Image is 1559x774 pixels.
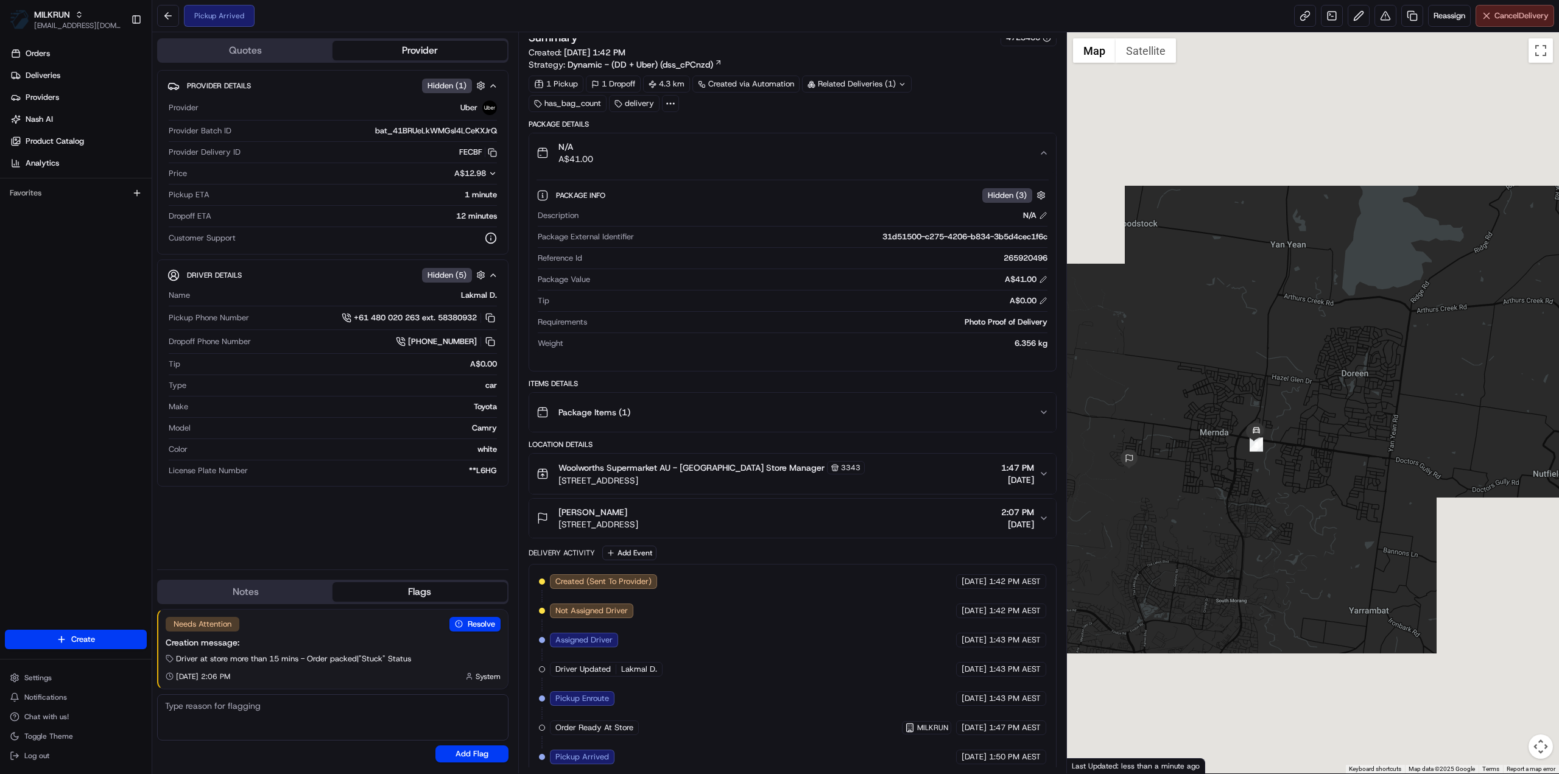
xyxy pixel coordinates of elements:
button: Hidden (5) [422,267,488,283]
span: Package Items ( 1 ) [558,406,630,418]
button: Notes [158,582,333,602]
div: delivery [609,95,660,112]
button: Add Event [602,546,656,560]
span: MILKRUN [917,723,948,733]
button: Toggle Theme [5,728,147,745]
div: has_bag_count [529,95,607,112]
span: Driver Updated [555,664,611,675]
button: Toggle fullscreen view [1529,38,1553,63]
span: 1:43 PM AEST [989,664,1041,675]
span: Analytics [26,158,59,169]
span: [DATE] [962,576,987,587]
div: 4.3 km [643,76,690,93]
button: Create [5,630,147,649]
span: Nash AI [26,114,53,125]
span: Pickup Phone Number [169,312,249,323]
span: Model [169,423,191,434]
div: A$0.00 [185,359,497,370]
span: Not Assigned Driver [555,605,628,616]
span: Type [169,380,186,391]
button: [EMAIL_ADDRESS][DOMAIN_NAME] [34,21,121,30]
a: Providers [5,88,152,107]
div: Creation message: [166,636,501,649]
div: car [191,380,497,391]
div: Strategy: [529,58,722,71]
div: Lakmal D. [195,290,497,301]
div: N/A [1023,210,1047,221]
span: +61 480 020 263 ext. 58380932 [354,312,477,323]
div: Created via Automation [692,76,800,93]
div: 6.356 kg [568,338,1047,349]
span: Driver Details [187,270,242,280]
span: Order Ready At Store [555,722,633,733]
span: [DATE] [962,605,987,616]
span: Assigned Driver [555,635,613,646]
span: A$41.00 [558,153,593,165]
span: Reassign [1434,10,1465,21]
span: [DATE] [962,751,987,762]
button: MILKRUN [34,9,70,21]
span: bat_41BRUeLkWMGsl4LCeKXJrQ [375,125,497,136]
span: Price [169,168,187,179]
div: 31d51500-c275-4206-b834-3b5d4cec1f6c [639,231,1047,242]
span: [DATE] [962,722,987,733]
span: 1:42 PM AEST [989,605,1041,616]
span: Weight [538,338,563,349]
span: [DATE] 1:42 PM [564,47,625,58]
span: N/A [558,141,593,153]
span: Requirements [538,317,587,328]
span: Pickup ETA [169,189,209,200]
span: Tip [169,359,180,370]
div: Items Details [529,379,1057,389]
div: Photo Proof of Delivery [592,317,1047,328]
img: Google [1070,758,1110,773]
div: 2 [1250,438,1263,452]
span: Map data ©2025 Google [1409,765,1475,772]
div: 12 minutes [216,211,497,222]
div: Location Details [529,440,1057,449]
span: 3343 [841,463,860,473]
a: Orders [5,44,152,63]
a: Nash AI [5,110,152,129]
span: Pickup Arrived [555,751,609,762]
button: A$12.98 [390,168,497,179]
span: Uber [460,102,477,113]
span: Settings [24,673,52,683]
span: Package External Identifier [538,231,634,242]
span: [PERSON_NAME] [558,506,627,518]
button: [PHONE_NUMBER] [396,335,497,348]
button: Resolve [449,617,501,632]
span: Woolworths Supermarket AU - [GEOGRAPHIC_DATA] Store Manager [558,462,825,474]
a: Deliveries [5,66,152,85]
span: Log out [24,751,49,761]
button: Hidden (3) [982,188,1049,203]
div: Package Details [529,119,1057,129]
span: Hidden ( 3 ) [988,190,1027,201]
span: [DATE] [962,664,987,675]
button: Package Items (1) [529,393,1056,432]
button: Map camera controls [1529,734,1553,759]
span: 2:07 PM [1001,506,1034,518]
button: Quotes [158,41,333,60]
a: Terms (opens in new tab) [1482,765,1499,772]
span: Deliveries [26,70,60,81]
button: Woolworths Supermarket AU - [GEOGRAPHIC_DATA] Store Manager3343[STREET_ADDRESS]1:47 PM[DATE] [529,454,1056,494]
button: Notifications [5,689,147,706]
a: Report a map error [1507,765,1555,772]
span: [DATE] [1001,474,1034,486]
div: Delivery Activity [529,548,595,558]
div: 265920496 [587,253,1047,264]
button: Log out [5,747,147,764]
span: Provider [169,102,199,113]
button: CancelDelivery [1476,5,1554,27]
div: Toyota [193,401,497,412]
span: 1:43 PM AEST [989,693,1041,704]
span: [STREET_ADDRESS] [558,518,638,530]
a: Open this area in Google Maps (opens a new window) [1070,758,1110,773]
div: A$0.00 [1010,295,1047,306]
span: [DATE] [962,693,987,704]
button: Show satellite imagery [1116,38,1176,63]
div: 3 [1250,438,1263,451]
button: Flags [333,582,507,602]
span: Driver at store more than 15 mins - Order packed | "Stuck" Status [176,653,411,664]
